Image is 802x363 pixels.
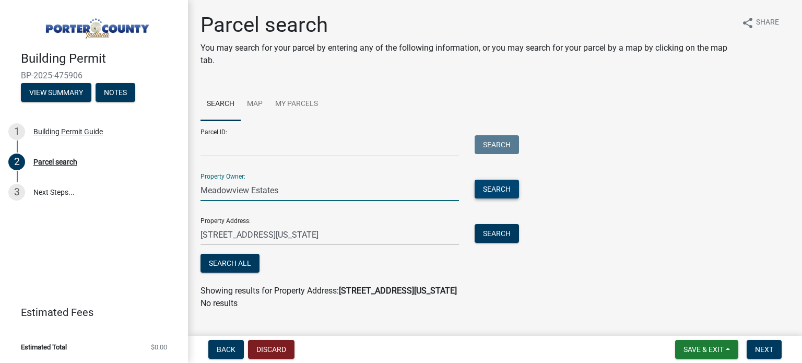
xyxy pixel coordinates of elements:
button: Search [475,224,519,243]
wm-modal-confirm: Notes [96,89,135,97]
span: Save & Exit [683,345,724,354]
span: Share [756,17,779,29]
div: Building Permit Guide [33,128,103,135]
button: Save & Exit [675,340,738,359]
a: My Parcels [269,88,324,121]
button: Search [475,135,519,154]
a: Map [241,88,269,121]
button: Discard [248,340,294,359]
strong: [STREET_ADDRESS][US_STATE] [339,286,457,296]
div: Showing results for Property Address: [200,285,789,297]
h1: Parcel search [200,13,732,38]
button: View Summary [21,83,91,102]
span: BP-2025-475906 [21,71,167,80]
div: Parcel search [33,158,77,166]
span: $0.00 [151,344,167,350]
span: Next [755,345,773,354]
button: Search [475,180,519,198]
button: shareShare [733,13,787,33]
a: Estimated Fees [8,302,171,323]
h4: Building Permit [21,51,180,66]
div: 2 [8,154,25,170]
p: No results [200,297,789,310]
wm-modal-confirm: Summary [21,89,91,97]
a: Search [200,88,241,121]
p: You may search for your parcel by entering any of the following information, or you may search fo... [200,42,732,67]
button: Next [747,340,782,359]
button: Back [208,340,244,359]
span: Estimated Total [21,344,67,350]
img: Porter County, Indiana [21,11,171,40]
div: 1 [8,123,25,140]
span: Back [217,345,235,354]
button: Notes [96,83,135,102]
i: share [741,17,754,29]
button: Search All [200,254,260,273]
div: 3 [8,184,25,201]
